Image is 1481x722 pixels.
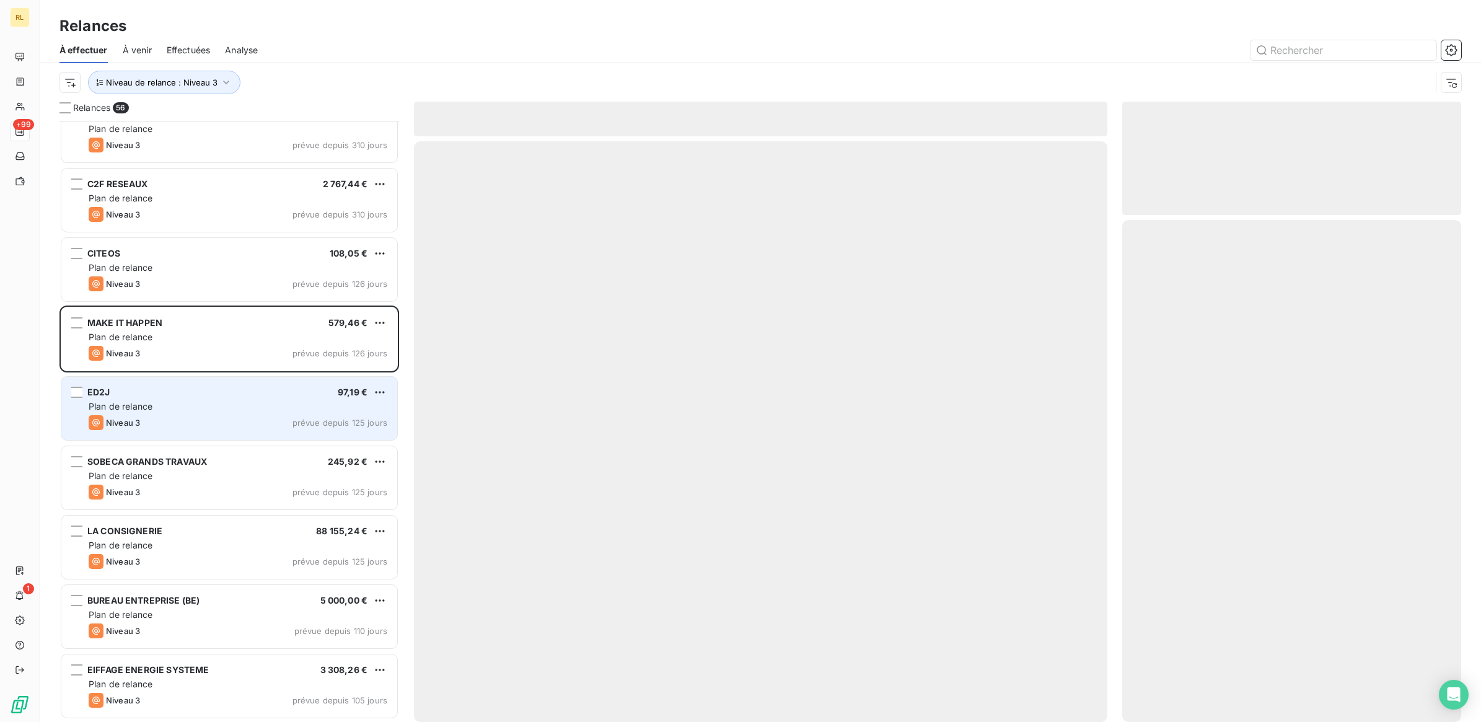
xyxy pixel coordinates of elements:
span: À venir [123,44,152,56]
span: EIFFAGE ENERGIE SYSTEME [87,664,209,675]
span: LA CONSIGNERIE [87,526,162,536]
button: Niveau de relance : Niveau 3 [88,71,240,94]
span: Analyse [225,44,258,56]
span: Niveau 3 [106,487,140,497]
span: À effectuer [59,44,108,56]
span: 5 000,00 € [320,595,368,605]
span: Niveau 3 [106,418,140,428]
span: Plan de relance [89,609,152,620]
span: Niveau 3 [106,557,140,566]
span: MAKE IT HAPPEN [87,317,162,328]
img: Logo LeanPay [10,695,30,715]
span: ED2J [87,387,110,397]
span: Effectuées [167,44,211,56]
span: 1 [23,583,34,594]
span: prévue depuis 125 jours [292,557,387,566]
span: 88 155,24 € [316,526,367,536]
span: 108,05 € [330,248,367,258]
h3: Relances [59,15,126,37]
span: Relances [73,102,110,114]
span: prévue depuis 126 jours [292,348,387,358]
span: CITEOS [87,248,120,258]
span: SOBECA GRANDS TRAVAUX [87,456,207,467]
span: 2 767,44 € [323,178,368,189]
span: Niveau 3 [106,209,140,219]
div: grid [59,121,399,722]
span: prévue depuis 125 jours [292,487,387,497]
span: Plan de relance [89,332,152,342]
span: Niveau 3 [106,695,140,705]
span: Plan de relance [89,540,152,550]
input: Rechercher [1250,40,1436,60]
span: 97,19 € [338,387,367,397]
span: Plan de relance [89,470,152,481]
div: Open Intercom Messenger [1439,680,1469,710]
span: prévue depuis 126 jours [292,279,387,289]
span: prévue depuis 110 jours [294,626,387,636]
span: prévue depuis 125 jours [292,418,387,428]
span: BUREAU ENTREPRISE (BE) [87,595,200,605]
span: 56 [113,102,128,113]
span: Plan de relance [89,401,152,412]
span: Niveau 3 [106,626,140,636]
span: 579,46 € [328,317,367,328]
span: C2F RESEAUX [87,178,148,189]
span: Niveau 3 [106,348,140,358]
span: Plan de relance [89,679,152,689]
span: 3 308,26 € [320,664,368,675]
span: prévue depuis 105 jours [292,695,387,705]
span: Plan de relance [89,123,152,134]
span: Niveau 3 [106,140,140,150]
span: Niveau 3 [106,279,140,289]
span: prévue depuis 310 jours [292,209,387,219]
span: Plan de relance [89,193,152,203]
span: +99 [13,119,34,130]
span: prévue depuis 310 jours [292,140,387,150]
span: 245,92 € [328,456,367,467]
span: Niveau de relance : Niveau 3 [106,77,218,87]
span: Plan de relance [89,262,152,273]
div: RL [10,7,30,27]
